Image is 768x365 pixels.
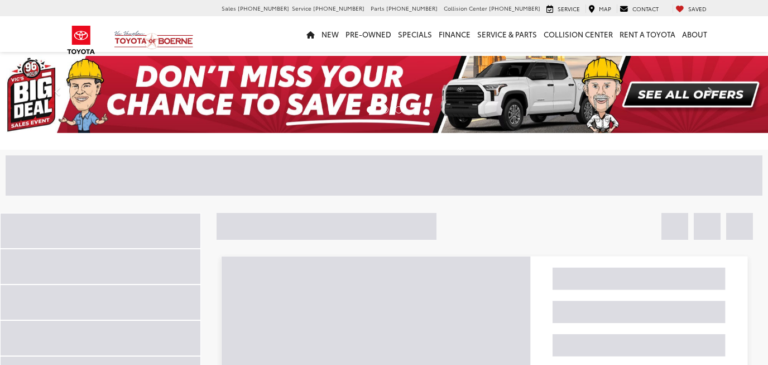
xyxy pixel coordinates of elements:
span: [PHONE_NUMBER] [489,4,540,12]
span: Sales [222,4,236,12]
a: Service [544,4,583,13]
span: Contact [632,4,659,13]
span: Service [292,4,311,12]
img: Toyota [60,22,102,58]
span: Saved [688,4,707,13]
a: Rent a Toyota [616,16,679,52]
img: Vic Vaughan Toyota of Boerne [114,30,194,50]
a: Home [303,16,318,52]
a: New [318,16,342,52]
a: Service & Parts: Opens in a new tab [474,16,540,52]
span: [PHONE_NUMBER] [386,4,438,12]
span: Collision Center [444,4,487,12]
a: Finance [435,16,474,52]
a: Collision Center [540,16,616,52]
span: Map [599,4,611,13]
span: [PHONE_NUMBER] [313,4,364,12]
span: Parts [371,4,385,12]
a: Contact [617,4,661,13]
a: Pre-Owned [342,16,395,52]
span: [PHONE_NUMBER] [238,4,289,12]
span: Service [558,4,580,13]
a: Map [585,4,614,13]
a: My Saved Vehicles [673,4,709,13]
a: Specials [395,16,435,52]
a: About [679,16,711,52]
